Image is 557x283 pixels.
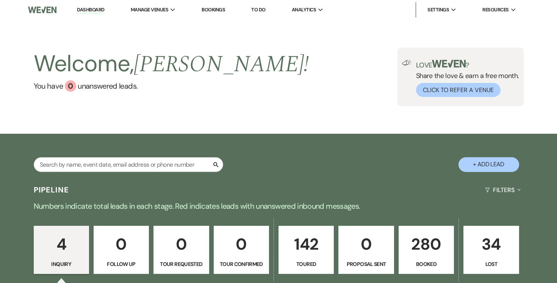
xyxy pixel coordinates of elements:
span: Settings [427,6,449,14]
input: Search by name, event date, email address or phone number [34,157,223,172]
a: 280Booked [399,226,454,274]
p: 34 [468,231,514,257]
span: Analytics [292,6,316,14]
button: Filters [482,180,523,200]
p: 0 [99,231,144,257]
p: Follow Up [99,260,144,268]
p: Love ? [416,60,519,69]
a: Dashboard [77,6,104,14]
a: You have 0 unanswered leads. [34,80,309,92]
span: [PERSON_NAME] ! [134,47,309,82]
p: Inquiry [39,260,84,268]
a: 4Inquiry [34,226,89,274]
a: 0Proposal Sent [338,226,394,274]
p: Toured [283,260,329,268]
button: Click to Refer a Venue [416,83,501,97]
div: 0 [65,80,76,92]
h2: Welcome, [34,48,309,80]
p: Proposal Sent [343,260,389,268]
p: 0 [158,231,204,257]
p: 0 [219,231,264,257]
p: 142 [283,231,329,257]
a: To Do [251,6,265,13]
span: Resources [482,6,508,14]
a: 142Toured [278,226,334,274]
p: Lost [468,260,514,268]
p: Tour Requested [158,260,204,268]
h3: Pipeline [34,184,69,195]
a: 0Tour Requested [153,226,209,274]
div: Share the love & earn a free month. [411,60,519,97]
a: 0Follow Up [94,226,149,274]
a: 0Tour Confirmed [214,226,269,274]
span: Manage Venues [131,6,168,14]
p: Booked [404,260,449,268]
img: Weven Logo [28,2,56,18]
p: 4 [39,231,84,257]
p: 0 [343,231,389,257]
p: Tour Confirmed [219,260,264,268]
a: 34Lost [463,226,519,274]
a: Bookings [202,6,225,13]
button: + Add Lead [458,157,519,172]
p: Numbers indicate total leads in each stage. Red indicates leads with unanswered inbound messages. [6,200,551,212]
img: loud-speaker-illustration.svg [402,60,411,66]
p: 280 [404,231,449,257]
img: weven-logo-green.svg [432,60,466,67]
